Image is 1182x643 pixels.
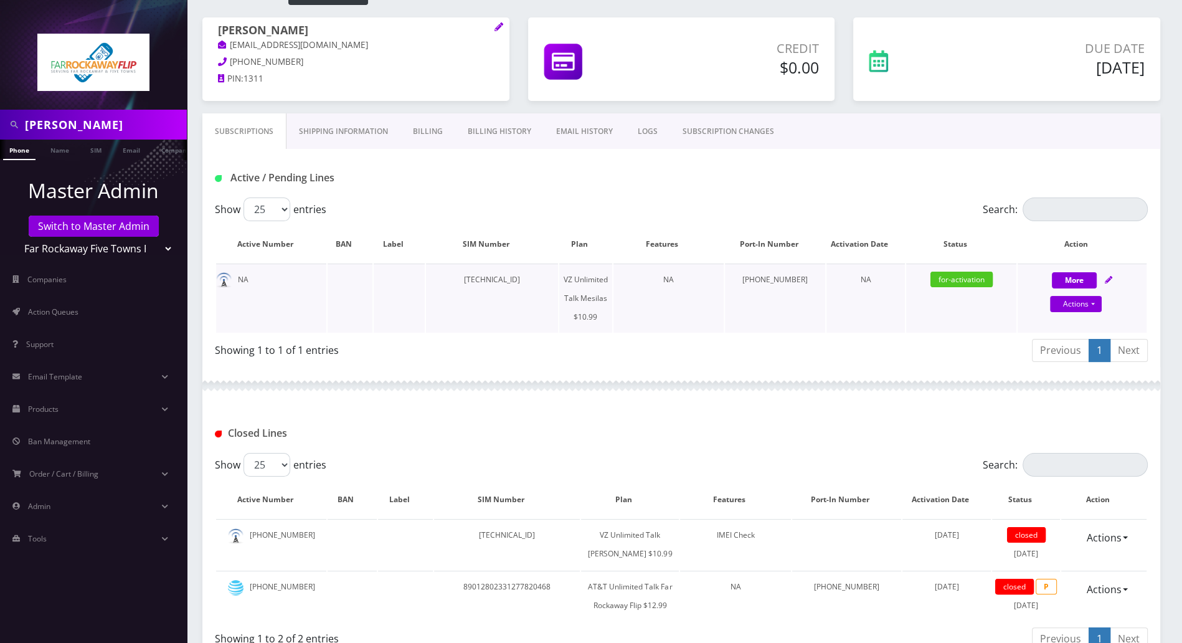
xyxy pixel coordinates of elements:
td: AT&T Unlimited Talk Far Rockaway Flip $12.99 [581,571,679,621]
th: Plan: activate to sort column ascending [581,482,679,518]
td: VZ Unlimited Talk [PERSON_NAME] $10.99 [581,519,679,569]
a: Billing History [455,113,544,150]
span: [PHONE_NUMBER] [230,56,303,67]
input: Search: [1023,453,1148,477]
td: [DATE] [992,519,1060,569]
td: [TECHNICAL_ID] [426,264,558,333]
a: Next [1110,339,1148,362]
th: Port-In Number: activate to sort column ascending [792,482,902,518]
td: 89012802331277820468 [434,571,580,621]
h1: Closed Lines [215,427,513,439]
img: default.png [216,272,232,288]
td: NA [613,264,724,333]
th: SIM Number: activate to sort column ascending [426,226,558,262]
span: Companies [27,274,67,285]
th: Label: activate to sort column ascending [374,226,424,262]
select: Showentries [243,453,290,477]
a: Name [44,140,75,159]
label: Show entries [215,453,326,477]
span: Tools [28,533,47,544]
span: 1311 [243,73,263,84]
th: Action: activate to sort column ascending [1018,226,1147,262]
a: EMAIL HISTORY [544,113,625,150]
span: Support [26,339,54,350]
a: Phone [3,140,35,160]
a: Shipping Information [286,113,400,150]
th: BAN: activate to sort column ascending [328,482,377,518]
a: Switch to Master Admin [29,216,159,237]
th: Features: activate to sort column ascending [680,482,790,518]
span: closed [995,579,1034,594]
td: [TECHNICAL_ID] [434,519,580,569]
td: [PHONE_NUMBER] [216,571,326,621]
span: for-activation [930,272,993,287]
th: Status: activate to sort column ascending [906,226,1016,262]
a: SIM [84,140,108,159]
a: PIN: [218,73,243,85]
a: Actions [1050,296,1102,312]
th: BAN: activate to sort column ascending [328,226,372,262]
td: [PHONE_NUMBER] [725,264,825,333]
input: Search: [1023,198,1148,221]
span: Products [28,404,59,414]
td: VZ Unlimited Talk Mesilas $10.99 [559,264,612,333]
p: Due Date [967,39,1145,58]
th: Action : activate to sort column ascending [1061,482,1147,518]
td: NA [680,571,790,621]
span: Action Queues [28,307,78,317]
img: default.png [228,528,243,544]
a: SUBSCRIPTION CHANGES [670,113,787,150]
td: [PHONE_NUMBER] [792,571,902,621]
th: Plan: activate to sort column ascending [559,226,612,262]
span: closed [1007,527,1046,543]
a: Company [155,140,197,159]
th: Activation Date: activate to sort column ascending [826,226,905,262]
td: [DATE] [992,571,1060,621]
td: NA [216,264,326,333]
a: 1 [1089,339,1110,362]
th: Label: activate to sort column ascending [378,482,433,518]
th: Port-In Number: activate to sort column ascending [725,226,825,262]
a: Email [116,140,146,159]
input: Search in Company [25,113,184,136]
span: NA [861,274,871,285]
a: Actions [1078,526,1129,550]
a: Subscriptions [202,113,286,150]
img: Active / Pending Lines [215,175,222,182]
span: Admin [28,501,50,512]
span: [DATE] [935,581,959,592]
h1: [PERSON_NAME] [218,24,494,39]
span: P [1036,579,1057,594]
a: Previous [1032,339,1089,362]
h5: [DATE] [967,58,1145,77]
img: at&t.png [228,580,243,596]
img: Far Rockaway Five Towns Flip [37,34,149,91]
label: Search: [983,198,1148,221]
h5: $0.00 [666,58,820,77]
th: Active Number: activate to sort column descending [216,482,326,518]
div: IMEI Check [680,526,790,545]
a: Billing [400,113,455,150]
label: Search: [983,453,1148,477]
span: Email Template [28,371,82,382]
th: Status: activate to sort column ascending [992,482,1060,518]
span: Ban Management [28,436,90,447]
p: Credit [666,39,820,58]
th: Activation Date: activate to sort column ascending [902,482,991,518]
img: Closed Lines [215,431,222,437]
th: Features: activate to sort column ascending [613,226,724,262]
td: [PHONE_NUMBER] [216,519,326,569]
a: LOGS [625,113,670,150]
a: [EMAIL_ADDRESS][DOMAIN_NAME] [218,39,368,52]
h1: Active / Pending Lines [215,172,513,184]
th: Active Number: activate to sort column ascending [216,226,326,262]
div: Showing 1 to 1 of 1 entries [215,338,672,358]
label: Show entries [215,198,326,221]
button: More [1052,272,1097,288]
select: Showentries [243,198,290,221]
a: Actions [1078,578,1129,601]
span: [DATE] [935,530,959,540]
th: SIM Number: activate to sort column ascending [434,482,580,518]
span: Order / Cart / Billing [29,469,98,479]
